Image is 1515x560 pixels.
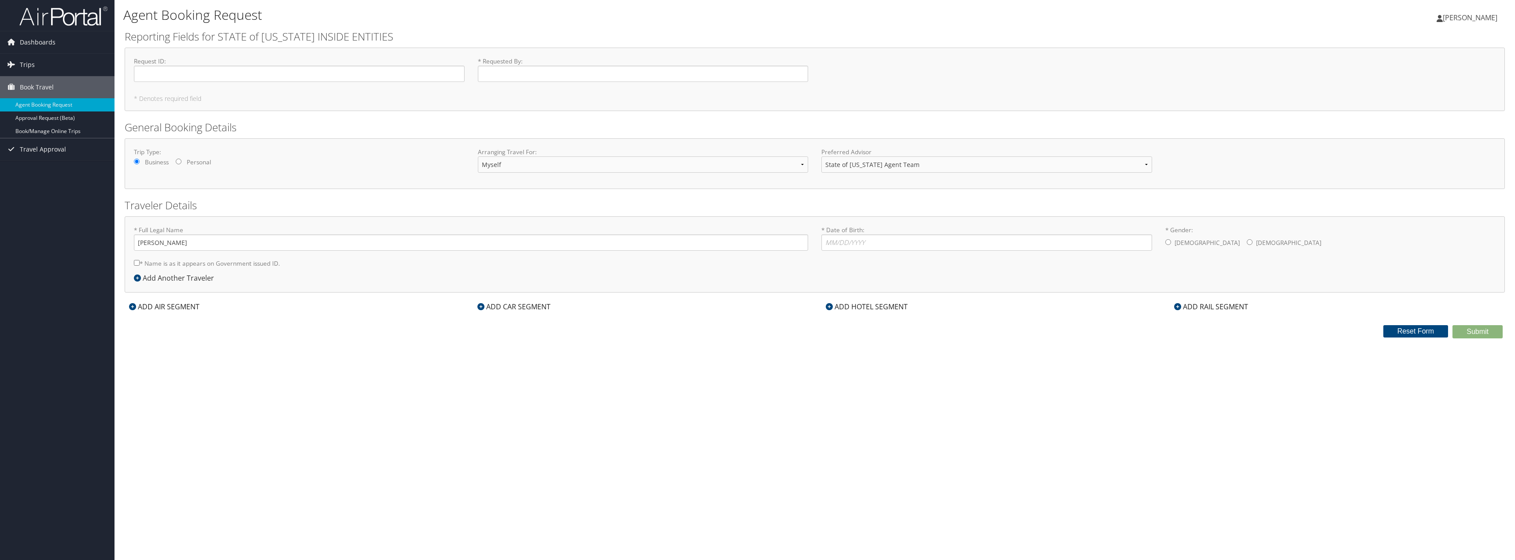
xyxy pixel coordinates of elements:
div: ADD CAR SEGMENT [473,301,555,312]
label: Request ID : [134,57,465,82]
input: * Name is as it appears on Government issued ID. [134,260,140,266]
h2: Reporting Fields for STATE of [US_STATE] INSIDE ENTITIES [125,29,1505,44]
div: ADD AIR SEGMENT [125,301,204,312]
h1: Agent Booking Request [123,6,1045,24]
h2: Traveler Details [125,198,1505,213]
input: * Gender:[DEMOGRAPHIC_DATA][DEMOGRAPHIC_DATA] [1247,239,1253,245]
div: ADD RAIL SEGMENT [1170,301,1253,312]
input: * Gender:[DEMOGRAPHIC_DATA][DEMOGRAPHIC_DATA] [1165,239,1171,245]
h2: General Booking Details [125,120,1505,135]
label: [DEMOGRAPHIC_DATA] [1175,234,1240,251]
div: Add Another Traveler [134,273,218,283]
label: * Requested By : [478,57,809,82]
label: [DEMOGRAPHIC_DATA] [1256,234,1321,251]
input: * Full Legal Name [134,234,808,251]
div: ADD HOTEL SEGMENT [821,301,912,312]
img: airportal-logo.png [19,6,107,26]
label: Preferred Advisor [821,148,1152,156]
span: Trips [20,54,35,76]
label: Personal [187,158,211,167]
label: * Date of Birth: [821,226,1152,251]
label: Arranging Travel For: [478,148,809,156]
span: Book Travel [20,76,54,98]
label: Business [145,158,169,167]
h5: * Denotes required field [134,96,1496,102]
input: * Requested By: [478,66,809,82]
span: Travel Approval [20,138,66,160]
span: Dashboards [20,31,55,53]
a: [PERSON_NAME] [1437,4,1506,31]
input: * Date of Birth: [821,234,1152,251]
button: Submit [1452,325,1503,338]
label: Trip Type: [134,148,465,156]
span: [PERSON_NAME] [1443,13,1497,22]
button: Reset Form [1383,325,1448,337]
label: * Name is as it appears on Government issued ID. [134,255,280,271]
input: Request ID: [134,66,465,82]
label: * Full Legal Name [134,226,808,251]
label: * Gender: [1165,226,1496,252]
